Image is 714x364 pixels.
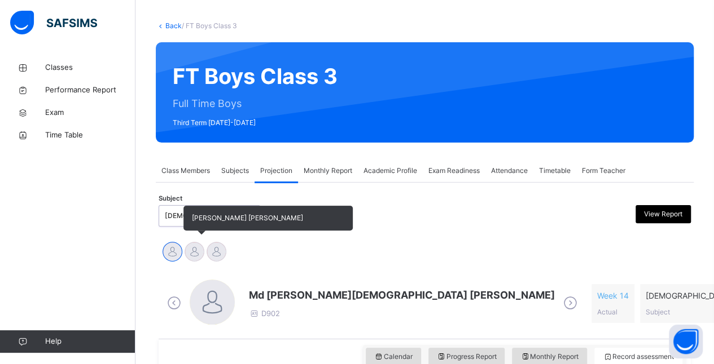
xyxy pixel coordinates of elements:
[249,287,555,303] span: Md [PERSON_NAME][DEMOGRAPHIC_DATA] [PERSON_NAME]
[437,352,497,362] span: Progress Report
[173,118,338,128] span: Third Term [DATE]-[DATE]
[597,308,617,316] span: Actual
[646,308,670,316] span: Subject
[491,166,528,176] span: Attendance
[520,352,579,362] span: Monthly Report
[669,325,703,358] button: Open asap
[428,166,480,176] span: Exam Readiness
[221,166,249,176] span: Subjects
[304,166,352,176] span: Monthly Report
[192,214,303,222] span: [PERSON_NAME] [PERSON_NAME]
[603,352,674,362] span: Record assessment
[374,352,413,362] span: Calendar
[10,11,97,34] img: safsims
[45,107,135,118] span: Exam
[182,21,237,30] span: / FT Boys Class 3
[45,130,135,141] span: Time Table
[165,21,182,30] a: Back
[45,62,135,73] span: Classes
[45,336,135,347] span: Help
[159,194,182,203] span: Subject
[363,166,417,176] span: Academic Profile
[539,166,571,176] span: Timetable
[597,290,629,301] span: Week 14
[582,166,625,176] span: Form Teacher
[161,166,210,176] span: Class Members
[45,85,135,96] span: Performance Report
[249,309,280,318] span: D902
[260,166,292,176] span: Projection
[644,209,682,219] span: View Report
